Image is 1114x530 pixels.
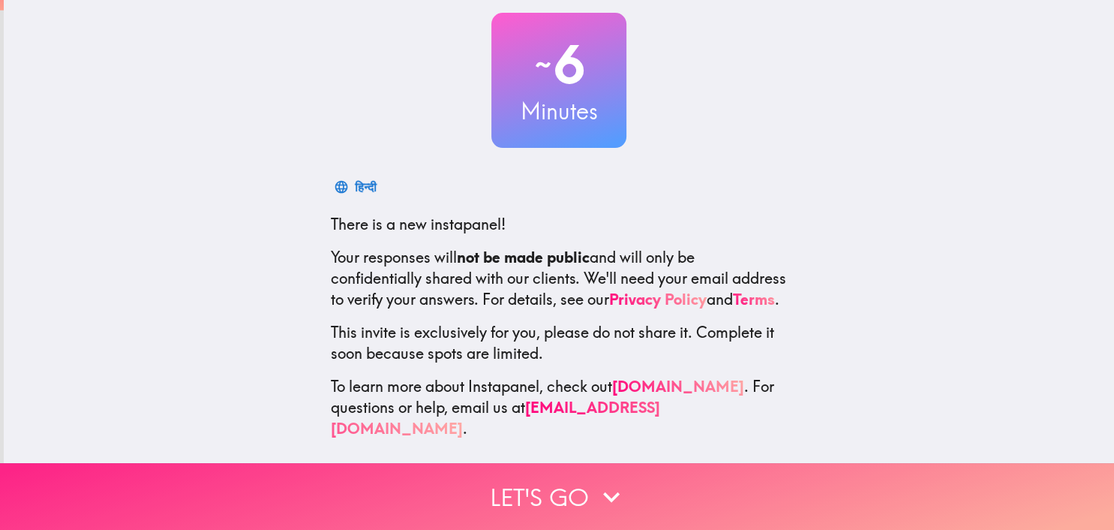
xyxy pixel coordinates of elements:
[491,95,626,127] h3: Minutes
[331,172,383,202] button: हिन्दी
[457,248,590,267] b: not be made public
[331,398,660,438] a: [EMAIL_ADDRESS][DOMAIN_NAME]
[533,42,554,87] span: ~
[609,290,707,309] a: Privacy Policy
[331,215,506,233] span: There is a new instapanel!
[355,176,377,197] div: हिन्दी
[491,34,626,95] h2: 6
[331,322,787,364] p: This invite is exclusively for you, please do not share it. Complete it soon because spots are li...
[733,290,775,309] a: Terms
[331,376,787,439] p: To learn more about Instapanel, check out . For questions or help, email us at .
[612,377,744,396] a: [DOMAIN_NAME]
[331,247,787,310] p: Your responses will and will only be confidentially shared with our clients. We'll need your emai...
